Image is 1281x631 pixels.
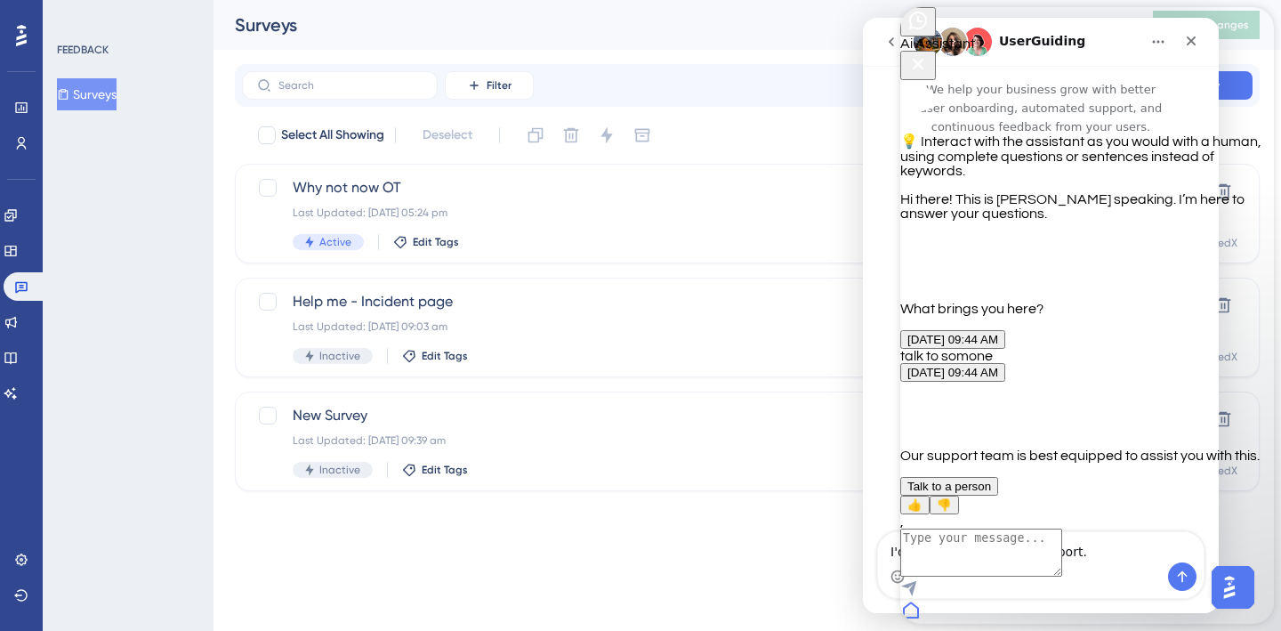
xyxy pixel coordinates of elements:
iframe: Intercom live chat [863,18,1219,613]
button: Surveys [57,78,117,110]
button: Deselect [407,119,488,151]
span: Filter [487,78,512,93]
button: Edit Tags [402,349,468,363]
span: [DATE] 09:44 AM [7,359,98,372]
span: Deselect [423,125,472,146]
span: New Survey [293,405,1059,426]
span: Inactive [319,349,360,363]
span: Help me - Incident page [293,291,1059,312]
span: Inactive [319,463,360,477]
span: Edit Tags [422,463,468,477]
div: Last Updated: [DATE] 09:03 am [293,320,1059,334]
div: Last Updated: [DATE] 05:24 pm [293,206,1059,220]
span: 👍 [7,491,22,505]
div: FEEDBACK [57,43,109,57]
span: Active [319,235,351,249]
button: 👎 [29,489,59,507]
button: Edit Tags [393,235,459,249]
button: Filter [445,71,534,100]
span: Talk to a person [7,473,91,486]
span: Why not now OT [293,177,1059,198]
span: Edit Tags [422,349,468,363]
button: Open AI Assistant Launcher [5,5,48,48]
span: Need Help? [42,4,111,26]
div: Last Updated: [DATE] 09:39 am [293,433,1059,448]
input: Search [278,79,423,92]
span: Edit Tags [413,235,459,249]
span: Select All Showing [281,125,384,146]
div: Surveys [235,12,1108,37]
span: [DATE] 09:44 AM [7,326,98,339]
img: launcher-image-alternative-text [7,11,39,43]
span: 👎 [36,491,52,505]
button: Edit Tags [402,463,468,477]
